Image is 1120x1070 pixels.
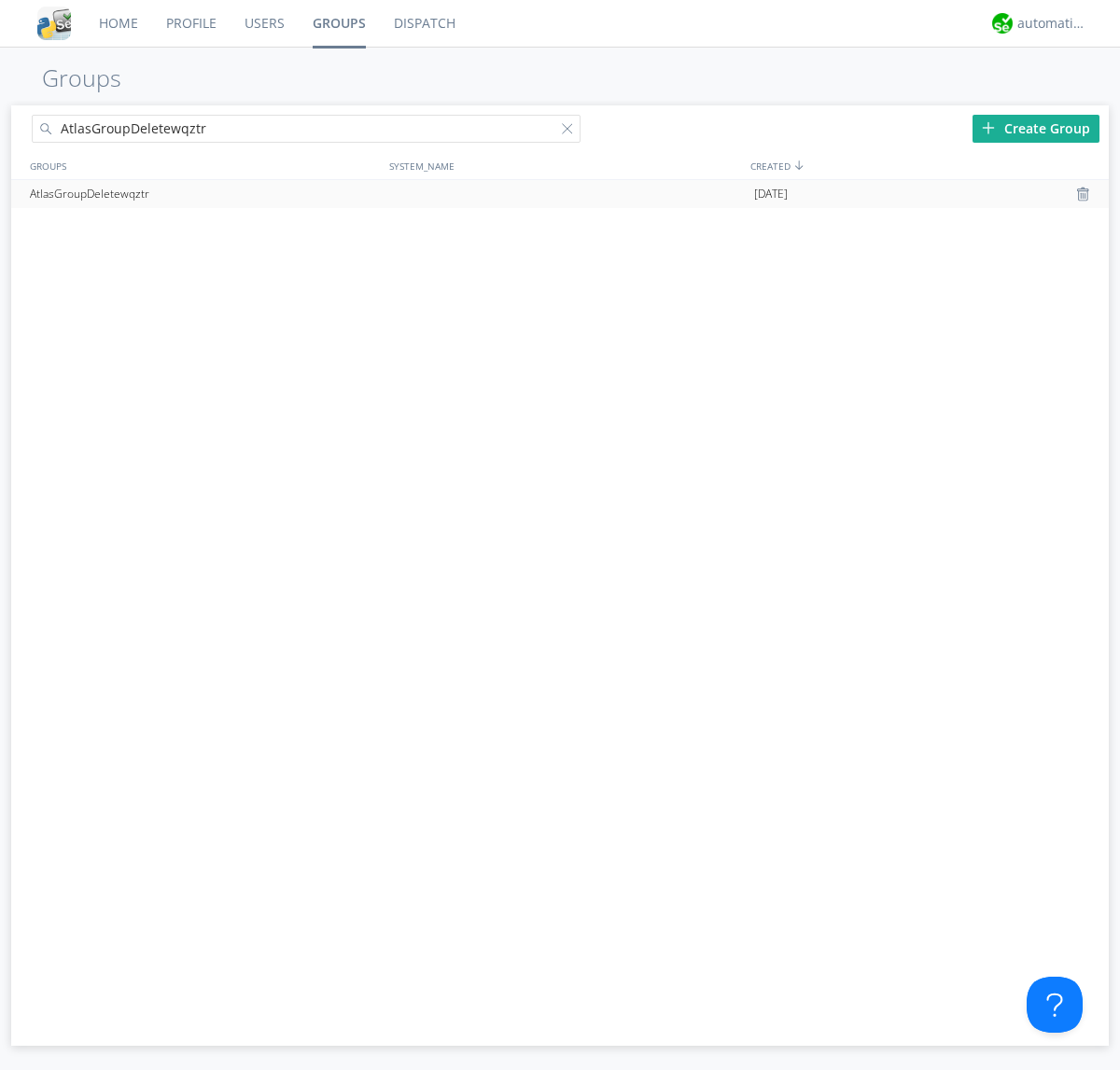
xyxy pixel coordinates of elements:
img: plus.svg [982,121,995,134]
a: AtlasGroupDeletewqztr[DATE] [11,180,1109,208]
div: AtlasGroupDeletewqztr [25,180,385,208]
img: cddb5a64eb264b2086981ab96f4c1ba7 [37,7,71,40]
div: CREATED [746,152,1109,179]
div: Create Group [973,115,1099,143]
div: automation+atlas [1017,14,1087,33]
div: GROUPS [25,152,380,179]
span: [DATE] [754,180,788,208]
input: Search groups [32,115,581,143]
div: SYSTEM_NAME [385,152,746,179]
iframe: Toggle Customer Support [1027,977,1083,1033]
img: d2d01cd9b4174d08988066c6d424eccd [992,13,1013,34]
